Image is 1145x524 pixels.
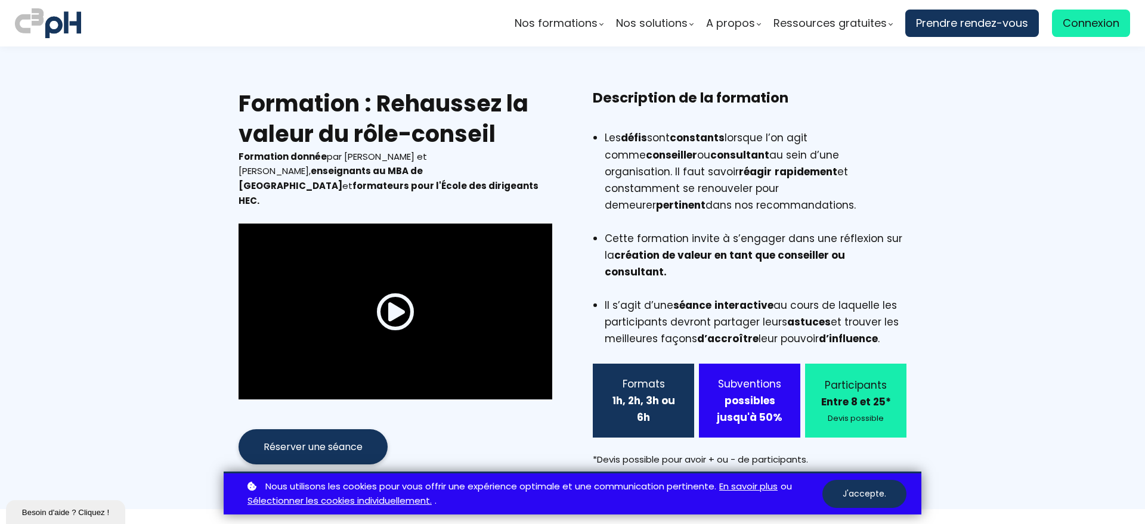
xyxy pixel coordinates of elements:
[1052,10,1130,37] a: Connexion
[605,129,906,230] li: Les sont lorsque l’on agit comme ou au sein d’une organisation. Il faut savoir et constamment se ...
[697,331,759,346] b: d’accroître
[264,439,363,454] span: Réserver une séance
[616,14,688,32] span: Nos solutions
[239,150,552,209] div: par [PERSON_NAME] et [PERSON_NAME], et
[646,148,697,162] b: conseiller
[820,377,892,393] div: Participants
[239,165,423,192] b: enseignants au MBA de [GEOGRAPHIC_DATA]
[612,393,675,424] b: 1h, 2h, 3h ou 6h
[787,315,831,329] b: astuces
[239,150,327,163] b: Formation donnée
[773,14,887,32] span: Ressources gratuites
[265,479,716,494] span: Nous utilisons les cookies pour vous offrir une expérience optimale et une communication pertinente.
[670,131,725,145] b: constants
[656,198,705,212] b: pertinent
[719,479,778,494] a: En savoir plus
[916,14,1028,32] span: Prendre rendez-vous
[515,14,598,32] span: Nos formations
[593,88,906,126] h3: Description de la formation
[822,480,906,508] button: J'accepte.
[706,14,755,32] span: A propos
[1063,14,1119,32] span: Connexion
[819,331,878,346] b: d’influence
[775,165,837,179] b: rapidement
[739,165,772,179] b: réagir
[673,298,711,312] b: séance
[905,10,1039,37] a: Prendre rendez-vous
[714,298,773,312] b: interactive
[245,479,822,509] p: ou .
[605,230,906,297] li: Cette formation invite à s’engager dans une réflexion sur la
[621,131,647,145] b: défis
[247,494,432,509] a: Sélectionner les cookies individuellement.
[605,297,906,347] li: Il s’agit d’une au cours de laquelle les participants devront partager leurs et trouver les meill...
[821,395,891,409] b: Entre 8 et 25*
[239,88,552,150] h2: Formation : Rehaussez la valeur du rôle-conseil
[239,179,539,207] b: formateurs pour l'École des dirigeants HEC.
[710,148,769,162] b: consultant
[605,248,845,279] b: création de valeur en tant que conseiller ou consultant.
[239,429,388,464] button: Réserver une séance
[6,498,128,524] iframe: chat widget
[608,376,679,392] div: Formats
[820,412,892,425] div: Devis possible
[717,393,782,424] strong: possibles jusqu'à 50%
[714,376,785,392] div: Subventions
[15,6,81,41] img: logo C3PH
[593,452,906,467] div: *Devis possible pour avoir + ou - de participants.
